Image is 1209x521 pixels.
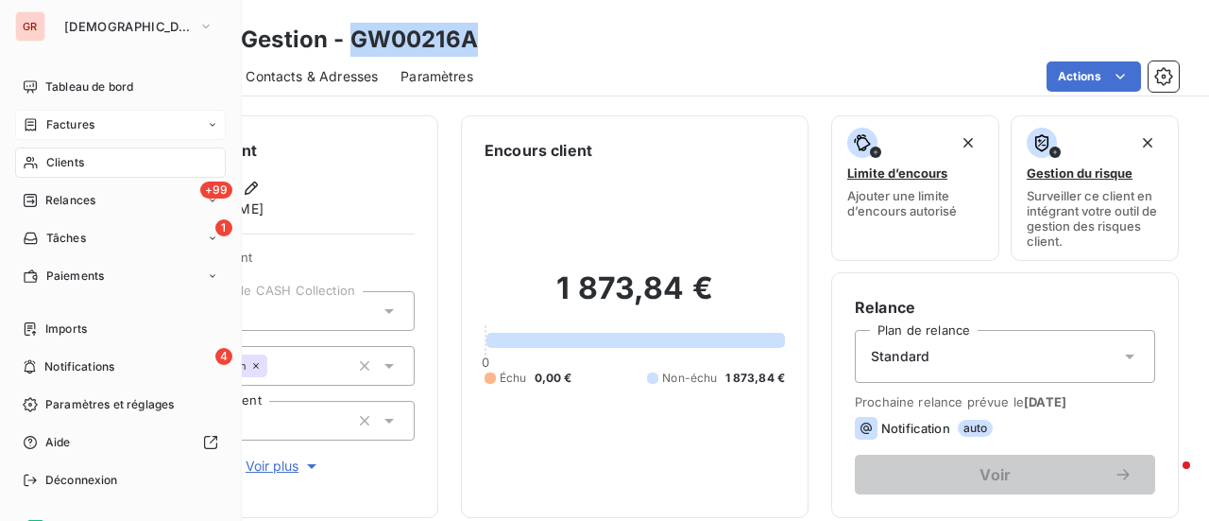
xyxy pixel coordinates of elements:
[500,370,527,387] span: Échu
[855,455,1155,495] button: Voir
[45,472,118,489] span: Déconnexion
[200,182,232,199] span: +99
[246,67,378,86] span: Contacts & Adresses
[485,269,785,326] h2: 1 873,84 €
[64,19,191,34] span: [DEMOGRAPHIC_DATA]
[152,456,415,477] button: Voir plus
[1145,457,1190,502] iframe: Intercom live chat
[46,116,94,133] span: Factures
[1024,394,1066,409] span: [DATE]
[45,78,133,96] span: Tableau de bord
[485,139,592,162] h6: Encours client
[45,192,95,209] span: Relances
[1011,115,1179,261] button: Gestion du risqueSurveiller ce client en intégrant votre outil de gestion des risques client.
[152,250,415,276] span: Propriétés Client
[15,11,45,42] div: GR
[847,165,947,181] span: Limite d’encours
[246,457,321,476] span: Voir plus
[267,357,282,374] input: Ajouter une valeur
[44,358,114,375] span: Notifications
[855,296,1155,319] h6: Relance
[725,370,786,387] span: 1 873,84 €
[114,139,415,162] h6: Informations client
[1027,165,1132,181] span: Gestion du risque
[46,230,86,247] span: Tâches
[400,67,473,86] span: Paramètres
[881,421,950,436] span: Notification
[215,348,232,365] span: 4
[45,396,174,413] span: Paramètres et réglages
[482,355,489,370] span: 0
[46,154,84,171] span: Clients
[1047,61,1141,92] button: Actions
[46,268,104,285] span: Paiements
[855,394,1155,409] span: Prochaine relance prévue le
[15,427,226,458] a: Aide
[166,23,478,57] h3: Pleyel Gestion - GW00216A
[45,434,71,451] span: Aide
[831,115,999,261] button: Limite d’encoursAjouter une limite d’encours autorisé
[871,347,929,366] span: Standard
[1027,188,1163,249] span: Surveiller ce client en intégrant votre outil de gestion des risques client.
[877,467,1114,482] span: Voir
[45,321,87,338] span: Imports
[847,188,983,218] span: Ajouter une limite d’encours autorisé
[958,420,994,437] span: auto
[535,370,572,387] span: 0,00 €
[215,219,232,236] span: 1
[662,370,717,387] span: Non-échu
